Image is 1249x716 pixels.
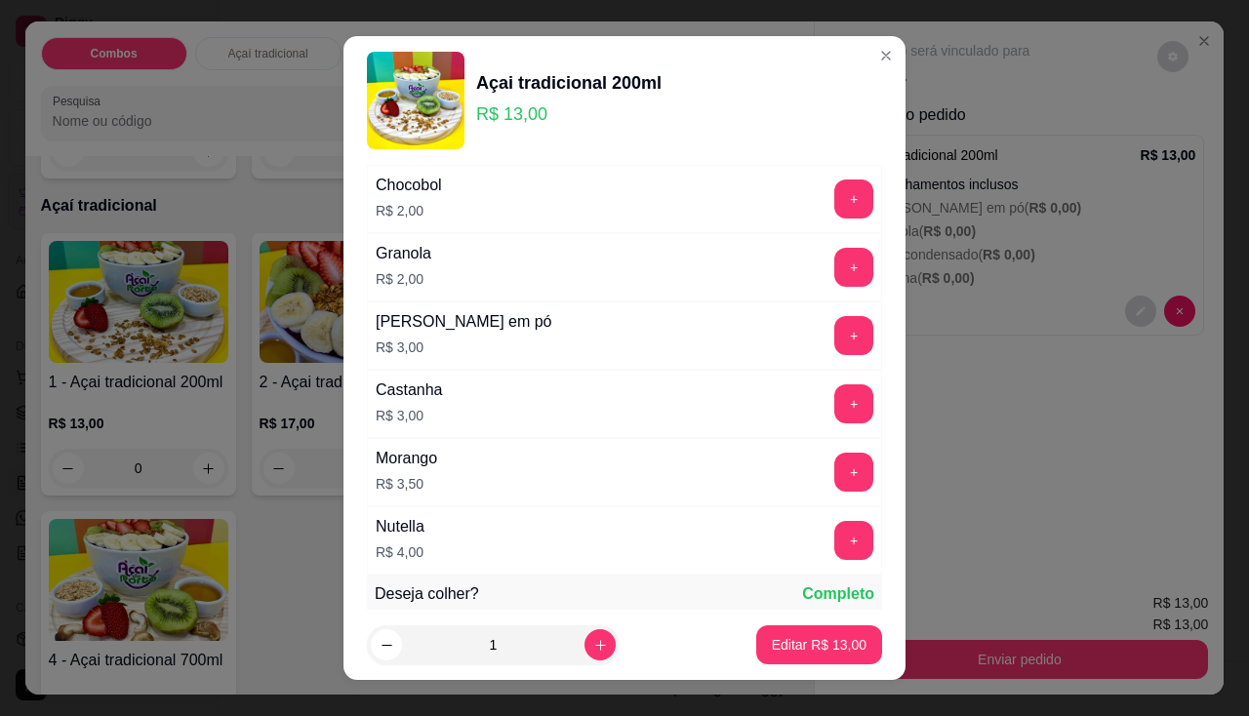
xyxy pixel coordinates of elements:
[376,174,442,197] div: Chocobol
[834,248,873,287] button: add
[376,447,437,470] div: Morango
[376,515,424,538] div: Nutella
[376,201,442,220] p: R$ 2,00
[376,378,443,402] div: Castanha
[834,384,873,423] button: add
[375,582,479,606] p: Deseja colher?
[371,629,402,660] button: decrease-product-quantity
[376,242,431,265] div: Granola
[376,474,437,494] p: R$ 3,50
[376,542,424,562] p: R$ 4,00
[376,406,443,425] p: R$ 3,00
[870,40,902,71] button: Close
[376,310,552,334] div: [PERSON_NAME] em pó
[834,521,873,560] button: add
[476,100,662,128] p: R$ 13,00
[772,635,866,655] p: Editar R$ 13,00
[802,582,874,606] p: Completo
[376,338,552,357] p: R$ 3,00
[834,453,873,492] button: add
[376,269,431,289] p: R$ 2,00
[756,625,882,664] button: Editar R$ 13,00
[834,179,873,219] button: add
[584,629,616,660] button: increase-product-quantity
[476,69,662,97] div: Açai tradicional 200ml
[834,316,873,355] button: add
[367,52,464,149] img: product-image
